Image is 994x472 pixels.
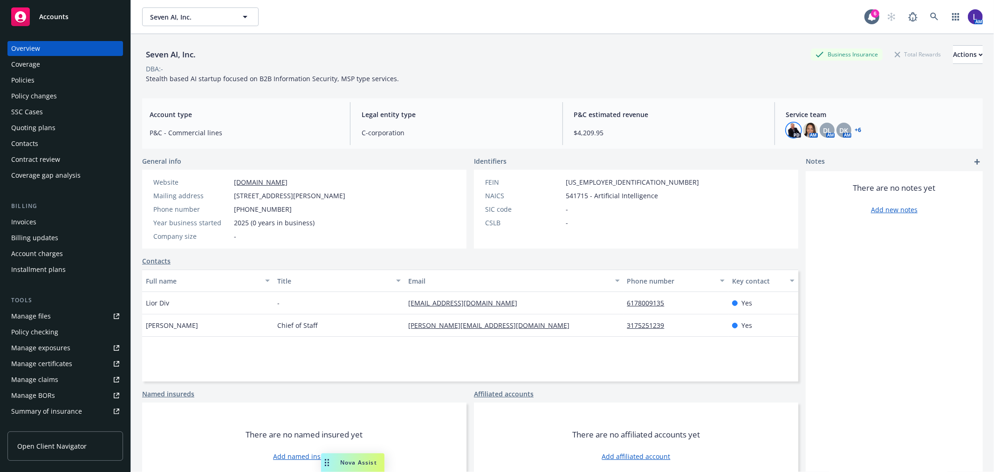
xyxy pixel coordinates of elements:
[474,389,534,399] a: Affiliated accounts
[234,204,292,214] span: [PHONE_NUMBER]
[153,177,230,187] div: Website
[7,372,123,387] a: Manage claims
[142,389,194,399] a: Named insureds
[627,298,672,307] a: 6178009135
[566,218,568,228] span: -
[11,246,63,261] div: Account charges
[806,156,825,167] span: Notes
[142,7,259,26] button: Seven AI, Inc.
[485,191,562,201] div: NAICS
[146,74,399,83] span: Stealth based AI startup focused on B2B Information Security, MSP type services.
[11,230,58,245] div: Billing updates
[153,231,230,241] div: Company size
[904,7,922,26] a: Report a Bug
[574,110,763,119] span: P&C estimated revenue
[11,136,38,151] div: Contacts
[234,178,288,187] a: [DOMAIN_NAME]
[11,152,60,167] div: Contract review
[146,320,198,330] span: [PERSON_NAME]
[150,12,231,22] span: Seven AI, Inc.
[11,340,70,355] div: Manage exposures
[7,230,123,245] a: Billing updates
[362,128,551,138] span: C-corporation
[882,7,901,26] a: Start snowing
[839,125,848,135] span: DK
[7,340,123,355] a: Manage exposures
[7,104,123,119] a: SSC Cases
[153,191,230,201] div: Mailing address
[7,309,123,324] a: Manage files
[7,296,123,305] div: Tools
[574,128,763,138] span: $4,209.95
[853,182,936,194] span: There are no notes yet
[485,204,562,214] div: SIC code
[11,73,34,88] div: Policies
[11,120,55,135] div: Quoting plans
[566,191,658,201] span: 541715 - Artificial Intelligence
[627,276,714,286] div: Phone number
[7,325,123,340] a: Policy checking
[146,276,260,286] div: Full name
[11,41,40,56] div: Overview
[142,270,274,292] button: Full name
[11,104,43,119] div: SSC Cases
[925,7,944,26] a: Search
[11,356,72,371] div: Manage certificates
[871,9,879,18] div: 6
[890,49,946,60] div: Total Rewards
[485,218,562,228] div: CSLB
[7,215,123,229] a: Invoices
[39,13,69,21] span: Accounts
[953,46,983,63] div: Actions
[11,168,81,183] div: Coverage gap analysis
[7,246,123,261] a: Account charges
[7,388,123,403] a: Manage BORs
[11,57,40,72] div: Coverage
[11,388,55,403] div: Manage BORs
[11,325,58,340] div: Policy checking
[146,298,169,308] span: Lior Div
[7,136,123,151] a: Contacts
[855,127,862,133] a: +6
[321,453,384,472] button: Nova Assist
[273,451,336,461] a: Add named insured
[11,262,66,277] div: Installment plans
[968,9,983,24] img: photo
[786,110,975,119] span: Service team
[946,7,965,26] a: Switch app
[274,270,405,292] button: Title
[408,276,609,286] div: Email
[142,156,181,166] span: General info
[11,309,51,324] div: Manage files
[146,64,163,74] div: DBA: -
[11,89,57,104] div: Policy changes
[142,49,199,61] div: Seven AI, Inc.
[732,276,784,286] div: Key contact
[150,128,339,138] span: P&C - Commercial lines
[277,298,280,308] span: -
[11,372,58,387] div: Manage claims
[566,204,568,214] span: -
[485,177,562,187] div: FEIN
[17,441,87,451] span: Open Client Navigator
[7,262,123,277] a: Installment plans
[972,156,983,167] a: add
[277,276,391,286] div: Title
[741,320,752,330] span: Yes
[7,120,123,135] a: Quoting plans
[741,298,752,308] span: Yes
[7,404,123,419] a: Summary of insurance
[7,89,123,104] a: Policy changes
[362,110,551,119] span: Legal entity type
[572,429,700,440] span: There are no affiliated accounts yet
[728,270,798,292] button: Key contact
[321,453,333,472] div: Drag to move
[627,321,672,330] a: 3175251239
[153,218,230,228] div: Year business started
[871,205,918,215] a: Add new notes
[7,41,123,56] a: Overview
[624,270,728,292] button: Phone number
[823,125,831,135] span: DL
[340,458,377,466] span: Nova Assist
